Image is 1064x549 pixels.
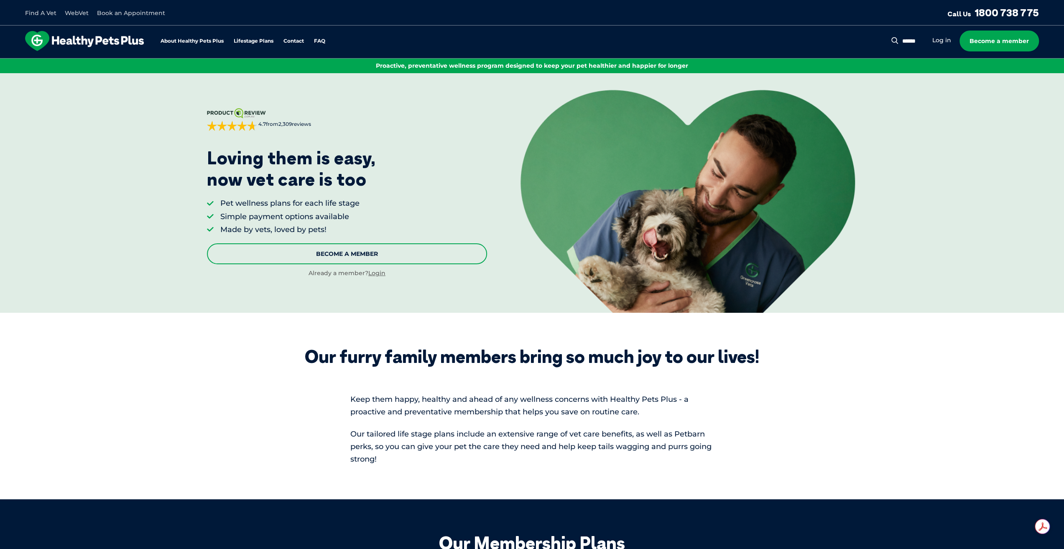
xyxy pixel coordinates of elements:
span: 2,309 reviews [278,121,311,127]
p: Loving them is easy, now vet care is too [207,148,376,190]
a: Lifestage Plans [234,38,273,44]
li: Pet wellness plans for each life stage [220,198,360,209]
li: Simple payment options available [220,212,360,222]
a: About Healthy Pets Plus [161,38,224,44]
div: 4.7 out of 5 stars [207,121,257,131]
a: WebVet [65,9,89,17]
span: from [257,121,311,128]
li: Made by vets, loved by pets! [220,225,360,235]
a: Log in [932,36,951,44]
div: Already a member? [207,269,487,278]
a: Login [368,269,385,277]
a: 4.7from2,309reviews [207,108,487,131]
a: Become A Member [207,243,487,264]
a: FAQ [314,38,325,44]
img: <p>Loving them is easy, <br /> now vet care is too</p> [521,90,855,312]
strong: 4.7 [258,121,266,127]
a: Find A Vet [25,9,56,17]
a: Book an Appointment [97,9,165,17]
a: Contact [283,38,304,44]
img: hpp-logo [25,31,144,51]
span: Proactive, preventative wellness program designed to keep your pet healthier and happier for longer [376,62,688,69]
a: Become a member [959,31,1039,51]
div: Our furry family members bring so much joy to our lives! [305,346,759,367]
span: Our tailored life stage plans include an extensive range of vet care benefits, as well as Petbarn... [350,429,712,464]
a: Call Us1800 738 775 [947,6,1039,19]
span: Keep them happy, healthy and ahead of any wellness concerns with Healthy Pets Plus - a proactive ... [350,395,689,416]
span: Call Us [947,10,971,18]
button: Search [890,36,900,45]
